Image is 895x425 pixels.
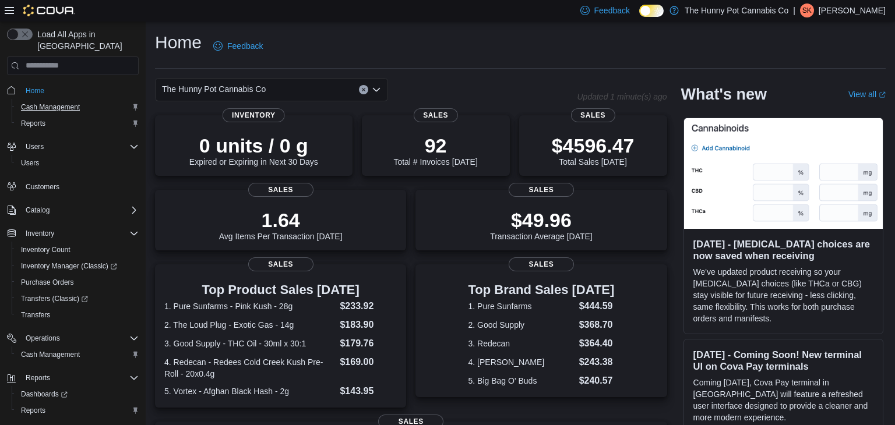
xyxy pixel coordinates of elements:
span: Users [21,158,39,168]
dt: 3. Good Supply - THC Oil - 30ml x 30:1 [164,338,335,349]
a: Inventory Manager (Classic) [12,258,143,274]
button: Transfers [12,307,143,323]
a: Transfers [16,308,55,322]
span: Inventory Manager (Classic) [21,261,117,271]
span: Catalog [21,203,139,217]
button: Users [2,139,143,155]
div: Expired or Expiring in Next 30 Days [189,134,318,167]
span: Home [21,83,139,98]
span: Inventory Count [16,243,139,257]
p: We've updated product receiving so your [MEDICAL_DATA] choices (like THCa or CBG) stay visible fo... [693,266,873,324]
button: Inventory Count [12,242,143,258]
span: Reports [16,403,139,417]
button: Catalog [21,203,54,217]
span: Dashboards [21,389,68,399]
span: Users [16,156,139,170]
dt: 4. [PERSON_NAME] [468,356,575,368]
div: Avg Items Per Transaction [DATE] [219,208,343,241]
dt: 5. Vortex - Afghan Black Hash - 2g [164,385,335,397]
span: Transfers [16,308,139,322]
a: Cash Management [16,348,84,362]
h3: Top Brand Sales [DATE] [468,283,615,297]
dd: $368.70 [579,318,615,332]
dd: $240.57 [579,374,615,388]
dd: $183.90 [340,318,397,332]
h3: Top Product Sales [DATE] [164,283,397,297]
span: Cash Management [21,102,80,112]
a: Reports [16,403,50,417]
span: Sales [570,108,615,122]
span: Home [26,86,44,95]
button: Purchase Orders [12,274,143,291]
span: Inventory [26,229,54,238]
div: Total # Invoices [DATE] [393,134,477,167]
span: Operations [21,331,139,345]
span: Dashboards [16,387,139,401]
span: Inventory Manager (Classic) [16,259,139,273]
span: Transfers (Classic) [21,294,88,303]
dd: $143.95 [340,384,397,398]
button: Catalog [2,202,143,218]
p: The Hunny Pot Cannabis Co [685,3,788,17]
a: Reports [16,116,50,130]
span: Feedback [594,5,630,16]
p: $49.96 [490,208,593,232]
dt: 1. Pure Sunfarms - Pink Kush - 28g [164,300,335,312]
a: Cash Management [16,100,84,114]
button: Customers [2,178,143,195]
span: Inventory [223,108,285,122]
button: Reports [21,371,55,385]
p: [PERSON_NAME] [819,3,886,17]
input: Dark Mode [639,5,664,17]
a: Feedback [209,34,267,58]
span: Reports [21,119,45,128]
h3: [DATE] - [MEDICAL_DATA] choices are now saved when receiving [693,238,873,261]
svg: External link [879,91,886,98]
button: Home [2,82,143,99]
h2: What's new [681,85,767,104]
span: Feedback [227,40,263,52]
a: Dashboards [12,386,143,402]
dt: 1. Pure Sunfarms [468,300,575,312]
img: Cova [23,5,75,16]
span: Users [21,140,139,154]
button: Operations [21,331,65,345]
span: Transfers [21,310,50,320]
dt: 2. Good Supply [468,319,575,331]
p: Coming [DATE], Cova Pay terminal in [GEOGRAPHIC_DATA] will feature a refreshed user interface des... [693,377,873,423]
div: Total Sales [DATE] [552,134,635,167]
h1: Home [155,31,202,54]
button: Reports [12,115,143,132]
span: Customers [26,182,59,192]
p: $4596.47 [552,134,635,157]
a: Inventory Manager (Classic) [16,259,122,273]
a: Transfers (Classic) [12,291,143,307]
div: Saif Kazi [800,3,814,17]
dd: $243.38 [579,355,615,369]
a: View allExternal link [848,90,886,99]
span: Sales [414,108,458,122]
span: Users [26,142,44,151]
span: Inventory [21,226,139,240]
span: Sales [509,257,574,271]
a: Purchase Orders [16,275,79,289]
span: Reports [21,371,139,385]
span: Customers [21,179,139,194]
span: Sales [248,183,313,197]
span: Reports [21,406,45,415]
dd: $179.76 [340,337,397,350]
button: Cash Management [12,99,143,115]
span: Cash Management [16,100,139,114]
button: Clear input [359,85,368,94]
button: Users [21,140,48,154]
h3: [DATE] - Coming Soon! New terminal UI on Cova Pay terminals [693,349,873,372]
dd: $444.59 [579,299,615,313]
dd: $169.00 [340,355,397,369]
span: Purchase Orders [16,275,139,289]
p: 0 units / 0 g [189,134,318,157]
span: SK [802,3,812,17]
a: Customers [21,180,64,194]
span: Catalog [26,206,50,215]
button: Inventory [2,225,143,242]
